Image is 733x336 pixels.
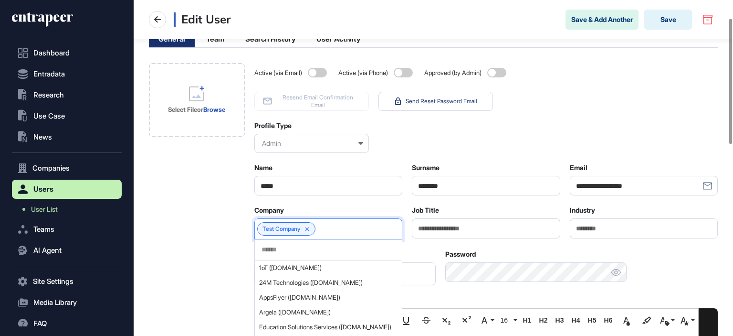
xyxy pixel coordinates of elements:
span: H2 [536,316,551,325]
span: Approved (by Admin) [424,69,483,76]
span: Users [33,185,53,193]
span: 16 [499,316,513,325]
button: H5 [585,311,599,330]
span: Entradata [33,70,65,78]
div: Profile Image [149,63,245,137]
button: Research [12,86,122,105]
label: Surname [412,164,440,172]
button: Background Color [638,311,656,330]
span: H5 [585,316,599,325]
button: Send Reset Password Email [378,92,493,111]
a: Dashboard [12,43,122,63]
button: FAQ [12,314,122,333]
button: Text Color [618,311,636,330]
span: Companies [32,164,70,172]
span: News [33,133,52,141]
button: Users [12,180,122,199]
button: H4 [569,311,583,330]
label: Job Title [412,206,439,214]
span: Education Solutions Services ([DOMAIN_NAME]) [259,324,397,331]
button: H2 [536,311,551,330]
span: FAQ [33,320,47,327]
button: Save [644,10,692,30]
button: Teams [12,220,122,239]
button: Media Library [12,293,122,312]
button: Underline (Ctrl+U) [397,311,415,330]
span: Argela ([DOMAIN_NAME]) [259,309,397,316]
span: H1 [520,316,534,325]
span: 24M Technologies ([DOMAIN_NAME]) [259,279,397,286]
button: Use Case [12,107,122,126]
strong: Select File [168,106,197,113]
button: AI Agent [12,241,122,260]
button: Site Settings [12,272,122,291]
span: Active (via Email) [254,69,304,76]
h3: Edit User [174,12,230,27]
span: Site Settings [33,278,73,285]
button: Inline Class [658,311,676,330]
button: H3 [553,311,567,330]
button: Entradata [12,65,122,84]
button: H1 [520,311,534,330]
label: Password [445,250,476,258]
span: Use Case [33,112,65,120]
button: 16 [497,311,518,330]
button: Strikethrough (Ctrl+S) [417,311,435,330]
label: Name [254,164,272,172]
label: Profile Type [254,122,292,130]
button: News [12,128,122,147]
span: Teams [33,226,54,233]
a: Test Company [262,226,300,232]
span: H3 [553,316,567,325]
button: Inline Style [678,311,696,330]
span: AppsFlyer ([DOMAIN_NAME]) [259,294,397,301]
a: Browse [203,106,225,113]
div: or [168,105,225,114]
span: User List [31,206,58,213]
button: Subscript [437,311,455,330]
span: 1oT ([DOMAIN_NAME]) [259,264,397,271]
label: Industry [570,206,595,214]
span: H4 [569,316,583,325]
span: AI Agent [33,247,62,254]
span: Research [33,91,64,99]
span: Send Reset Password Email [406,98,477,105]
a: User List [17,201,122,218]
label: Email [570,164,587,172]
button: Font Family [477,311,495,330]
button: Superscript [457,311,475,330]
label: Company [254,206,284,214]
button: H6 [601,311,616,330]
button: Save & Add Another [565,10,639,30]
span: H6 [601,316,616,325]
button: Companies [12,159,122,178]
span: Media Library [33,299,77,306]
div: Select FileorBrowse [149,63,245,137]
span: Dashboard [33,49,70,57]
span: Active (via Phone) [338,69,390,76]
